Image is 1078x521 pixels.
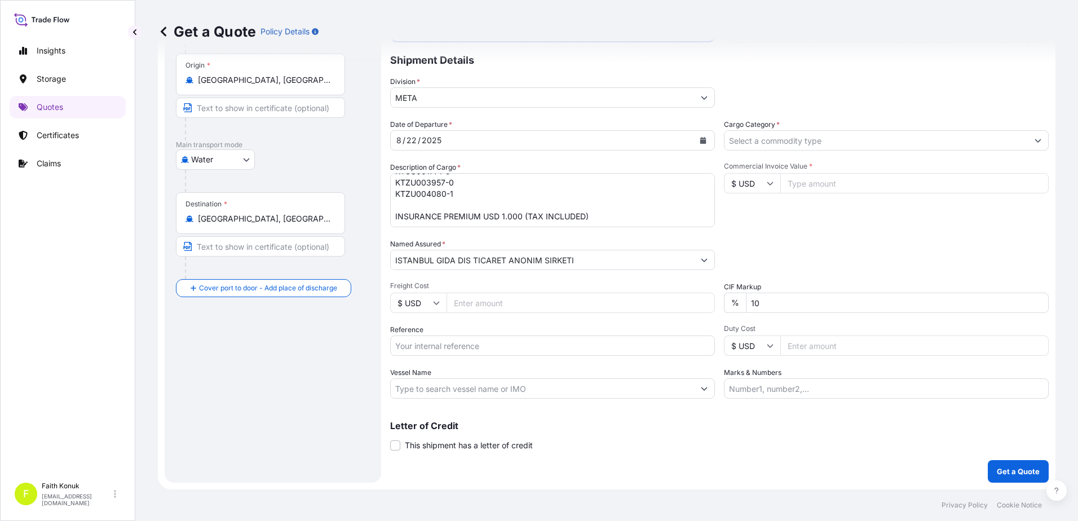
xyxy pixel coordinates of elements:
p: Insights [37,45,65,56]
a: Insights [10,39,126,62]
button: Show suggestions [1028,130,1048,151]
div: / [403,134,405,147]
input: Enter amount [447,293,715,313]
input: Select a commodity type [724,130,1028,151]
button: Calendar [694,131,712,149]
label: CIF Markup [724,281,761,293]
label: Description of Cargo [390,162,461,173]
span: Date of Departure [390,119,452,130]
span: F [23,488,29,500]
p: Quotes [37,101,63,113]
input: Enter amount [780,335,1049,356]
p: Certificates [37,130,79,141]
input: Enter percentage [746,293,1049,313]
div: Origin [185,61,210,70]
button: Cover port to door - Add place of discharge [176,279,351,297]
button: Show suggestions [694,250,714,270]
span: Duty Cost [724,324,1049,333]
input: Full name [391,250,694,270]
span: Commercial Invoice Value [724,162,1049,171]
input: Text to appear on certificate [176,98,345,118]
div: year, [421,134,443,147]
a: Cookie Notice [997,501,1042,510]
p: Policy Details [260,26,310,37]
a: Certificates [10,124,126,147]
label: Vessel Name [390,367,431,378]
input: Number1, number2,... [724,378,1049,399]
p: Storage [37,73,66,85]
button: Show suggestions [694,378,714,399]
p: Get a Quote [997,466,1040,477]
input: Destination [198,213,331,224]
button: Get a Quote [988,460,1049,483]
input: Origin [198,74,331,86]
label: Cargo Category [724,119,780,130]
input: Text to appear on certificate [176,236,345,257]
button: Show suggestions [694,87,714,108]
a: Storage [10,68,126,90]
a: Claims [10,152,126,175]
input: Your internal reference [390,335,715,356]
p: Claims [37,158,61,169]
p: Faith Konuk [42,482,112,491]
p: Letter of Credit [390,421,1049,430]
div: / [418,134,421,147]
label: Named Assured [390,239,445,250]
span: Cover port to door - Add place of discharge [199,282,337,294]
span: Freight Cost [390,281,715,290]
a: Privacy Policy [942,501,988,510]
span: Water [191,154,213,165]
p: [EMAIL_ADDRESS][DOMAIN_NAME] [42,493,112,506]
p: Main transport mode [176,140,370,149]
p: Get a Quote [158,23,256,41]
input: Type to search division [391,87,694,108]
label: Marks & Numbers [724,367,781,378]
label: Reference [390,324,423,335]
div: % [724,293,746,313]
input: Type amount [780,173,1049,193]
a: Quotes [10,96,126,118]
input: Type to search vessel name or IMO [391,378,694,399]
div: Destination [185,200,227,209]
div: day, [405,134,418,147]
div: month, [395,134,403,147]
label: Division [390,76,420,87]
button: Select transport [176,149,255,170]
span: This shipment has a letter of credit [405,440,533,451]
